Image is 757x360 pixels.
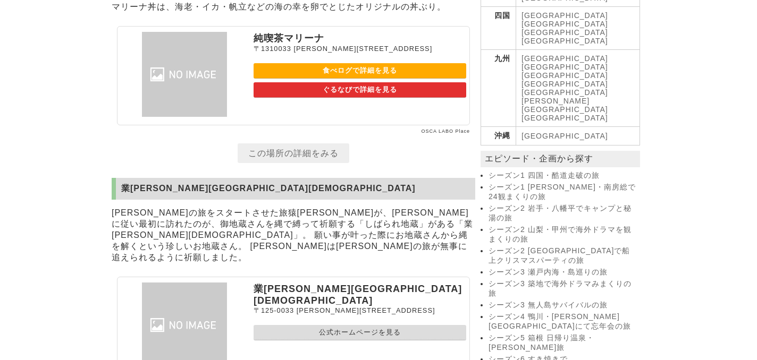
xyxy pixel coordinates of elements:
a: [GEOGRAPHIC_DATA] [522,88,608,97]
a: シーズン2 岩手・八幡平でキャンプと秘湯の旅 [489,204,637,223]
a: 公式ホームページを見る [254,325,466,340]
a: 食べログで詳細を見る [254,63,466,79]
span: [PERSON_NAME][STREET_ADDRESS] [293,45,432,53]
a: [GEOGRAPHIC_DATA] [522,37,608,45]
a: ぐるなびで詳細を見る [254,82,466,98]
p: 純喫茶マリーナ [254,32,466,45]
a: [GEOGRAPHIC_DATA] [522,20,608,28]
a: シーズン3 瀬戸内海・島巡りの旅 [489,268,637,277]
a: [GEOGRAPHIC_DATA] [522,114,608,122]
a: シーズン3 無人島サバイバルの旅 [489,301,637,310]
a: シーズン1 [PERSON_NAME]・南房総で24観まくりの旅 [489,183,637,202]
a: シーズン3 築地で海外ドラマみまくりの旅 [489,279,637,298]
th: 九州 [481,50,516,127]
a: シーズン2 山梨・甲州で海外ドラマを観まくりの旅 [489,225,637,244]
a: [GEOGRAPHIC_DATA] [522,63,608,71]
th: 沖縄 [481,127,516,145]
p: [PERSON_NAME]の旅をスタートさせた旅猿[PERSON_NAME]が、[PERSON_NAME]に従い最初に訪れたのが、御地蔵さんを縄で縛って祈願する「しばられ地蔵」がある「業[PER... [112,205,475,266]
p: エピソード・企画から探す [481,151,640,167]
a: OSCA LABO Place [421,128,470,134]
a: シーズン1 四国・酷道走破の旅 [489,171,637,181]
span: 〒125-0033 [254,306,294,314]
a: シーズン5 箱根 日帰り温泉・[PERSON_NAME]旅 [489,333,637,353]
a: [GEOGRAPHIC_DATA] [522,132,608,140]
a: [PERSON_NAME][GEOGRAPHIC_DATA] [522,97,608,114]
h2: 業[PERSON_NAME][GEOGRAPHIC_DATA][DEMOGRAPHIC_DATA] [112,178,475,200]
a: [GEOGRAPHIC_DATA] [522,28,608,37]
span: 〒1310033 [254,45,291,53]
span: [PERSON_NAME][STREET_ADDRESS] [297,306,435,314]
a: [GEOGRAPHIC_DATA] [522,54,608,63]
a: この場所の詳細をみる [238,143,349,163]
th: 四国 [481,7,516,50]
a: [GEOGRAPHIC_DATA] [522,11,608,20]
a: シーズン4 鴨川・[PERSON_NAME][GEOGRAPHIC_DATA]にて忘年会の旅 [489,312,637,331]
p: 業[PERSON_NAME][GEOGRAPHIC_DATA][DEMOGRAPHIC_DATA] [254,282,466,306]
img: 純喫茶マリーナ [121,32,248,117]
a: [GEOGRAPHIC_DATA] [522,71,608,80]
a: [GEOGRAPHIC_DATA] [522,80,608,88]
a: シーズン2 [GEOGRAPHIC_DATA]で船上クリスマスパーティの旅 [489,246,637,265]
